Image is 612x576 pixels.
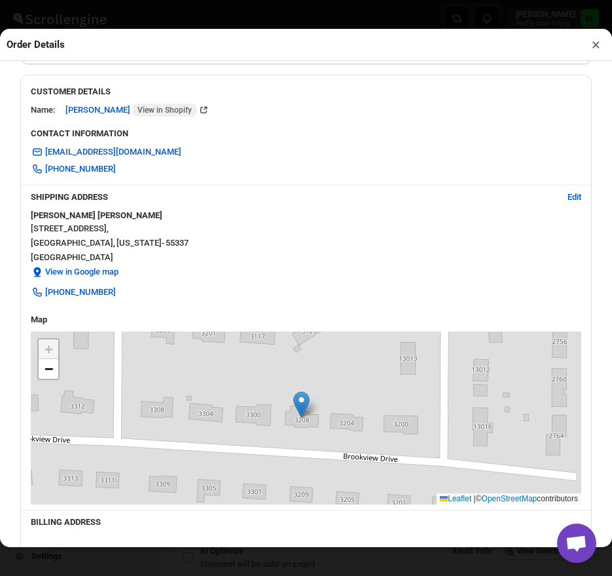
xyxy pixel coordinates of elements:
span: [US_STATE] - [117,237,164,250]
a: OpenStreetMap [482,494,537,503]
span: 55337 [166,237,189,250]
span: [GEOGRAPHIC_DATA] [31,251,581,264]
span: View in Shopify [137,105,192,115]
h3: CUSTOMER DETAILS [31,85,581,98]
span: [PERSON_NAME] [65,104,197,117]
span: View in Google map [45,265,118,278]
a: Leaflet [440,494,471,503]
span: [PHONE_NUMBER] [45,286,116,299]
h3: Map [31,313,581,326]
a: Zoom out [39,359,58,379]
button: View in Google map [23,261,126,282]
button: Edit [560,187,589,208]
h3: BILLING ADDRESS [31,516,581,529]
span: | [474,494,476,503]
a: [PHONE_NUMBER] [23,159,124,180]
span: [GEOGRAPHIC_DATA] , [31,237,115,250]
div: © contributors [437,493,581,505]
div: Selected Shipments [173,127,589,511]
h3: SHIPPING ADDRESS [31,191,557,204]
a: Zoom in [39,339,58,359]
h3: CONTACT INFORMATION [31,127,581,140]
b: [PERSON_NAME] [PERSON_NAME] [31,210,162,220]
span: [PHONE_NUMBER] [45,163,116,176]
span: Edit [567,191,581,204]
div: Open chat [557,524,596,563]
div: Name: [31,104,55,117]
span: [STREET_ADDRESS] , [31,222,109,235]
span: − [45,360,53,377]
a: [PERSON_NAME] View in Shopify [65,105,210,115]
a: [PHONE_NUMBER] [23,282,124,303]
div: N/A [31,534,581,560]
a: [EMAIL_ADDRESS][DOMAIN_NAME] [23,142,189,163]
span: [EMAIL_ADDRESS][DOMAIN_NAME] [45,145,181,159]
img: Marker [293,391,310,418]
button: × [586,35,605,54]
span: + [45,341,53,357]
h2: Order Details [7,38,65,51]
